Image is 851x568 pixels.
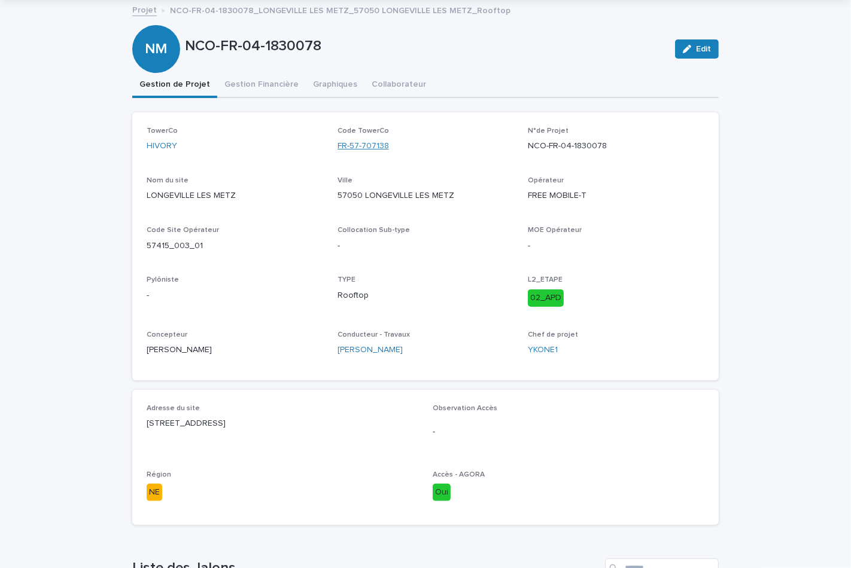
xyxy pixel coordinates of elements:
span: Nom du site [147,177,189,184]
button: Graphiques [306,73,364,98]
p: NCO-FR-04-1830078 [185,38,665,55]
p: NCO-FR-04-1830078 [528,140,704,152]
p: - [147,289,323,302]
p: NCO-FR-04-1830078_LONGEVILLE LES METZ_57050 LONGEVILLE LES METZ_Rooftop [170,3,510,16]
a: YKONE1 [528,344,558,356]
button: Gestion de Projet [132,73,217,98]
a: FR-57-707138 [338,140,389,152]
span: Concepteur [147,331,187,338]
span: Code TowerCo [338,127,389,135]
span: Conducteur - Travaux [338,331,410,338]
a: [PERSON_NAME] [338,344,403,356]
span: TYPE [338,276,355,283]
p: - [433,426,704,438]
span: Région [147,471,171,478]
span: Ville [338,177,352,184]
span: TowerCo [147,127,178,135]
span: Opérateur [528,177,564,184]
p: 57050 LONGEVILLE LES METZ [338,190,514,202]
button: Edit [675,39,719,59]
a: Projet [132,2,157,16]
span: N°de Projet [528,127,569,135]
span: Observation Accès [433,405,497,412]
p: LONGEVILLE LES METZ [147,190,323,202]
p: - [528,240,704,252]
a: HIVORY [147,140,177,152]
p: 57415_003_01 [147,240,323,252]
button: Gestion Financière [217,73,306,98]
p: - [338,240,514,252]
span: Collocation Sub-type [338,227,410,234]
span: Code Site Opérateur [147,227,219,234]
span: Edit [696,45,711,53]
span: Pylôniste [147,276,179,283]
button: Collaborateur [364,73,433,98]
div: Oui [433,484,451,501]
span: L2_ETAPE [528,276,563,283]
div: NE [147,484,162,501]
p: Rooftop [338,289,514,302]
p: FREE MOBILE-T [528,190,704,202]
span: Chef de projet [528,331,578,338]
span: MOE Opérateur [528,227,582,234]
div: 02_APD [528,289,564,307]
p: [PERSON_NAME] [147,344,323,356]
span: Accès - AGORA [433,471,485,478]
p: [STREET_ADDRESS] [147,417,418,430]
span: Adresse du site [147,405,200,412]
